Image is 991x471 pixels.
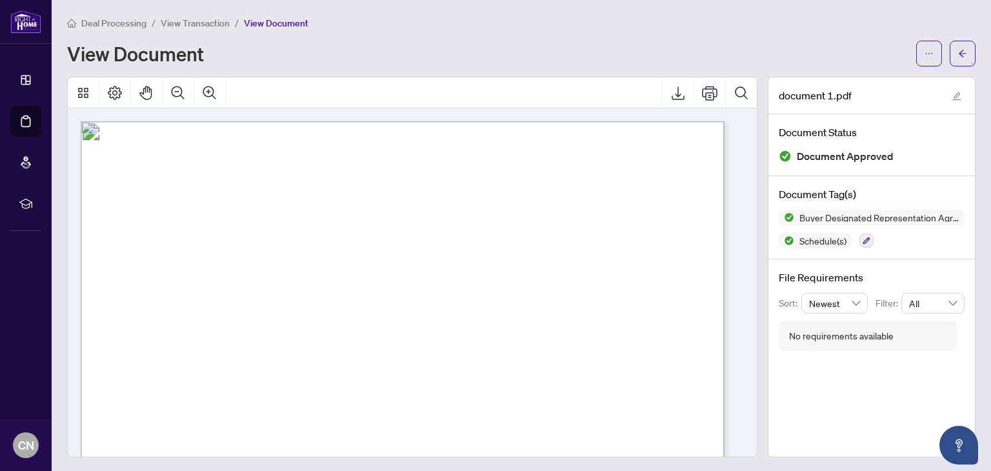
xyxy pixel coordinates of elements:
[779,125,965,140] h4: Document Status
[939,426,978,465] button: Open asap
[789,329,894,343] div: No requirements available
[779,296,801,310] p: Sort:
[10,10,41,34] img: logo
[152,15,155,30] li: /
[67,43,204,64] h1: View Document
[779,186,965,202] h4: Document Tag(s)
[909,294,957,313] span: All
[797,148,894,165] span: Document Approved
[809,294,861,313] span: Newest
[958,49,967,58] span: arrow-left
[779,210,794,225] img: Status Icon
[952,92,961,101] span: edit
[244,17,308,29] span: View Document
[794,213,965,222] span: Buyer Designated Representation Agreement
[779,233,794,248] img: Status Icon
[779,150,792,163] img: Document Status
[779,88,852,103] span: document 1.pdf
[876,296,901,310] p: Filter:
[779,270,965,285] h4: File Requirements
[235,15,239,30] li: /
[925,49,934,58] span: ellipsis
[67,19,76,28] span: home
[81,17,146,29] span: Deal Processing
[18,436,34,454] span: CN
[794,236,852,245] span: Schedule(s)
[161,17,230,29] span: View Transaction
